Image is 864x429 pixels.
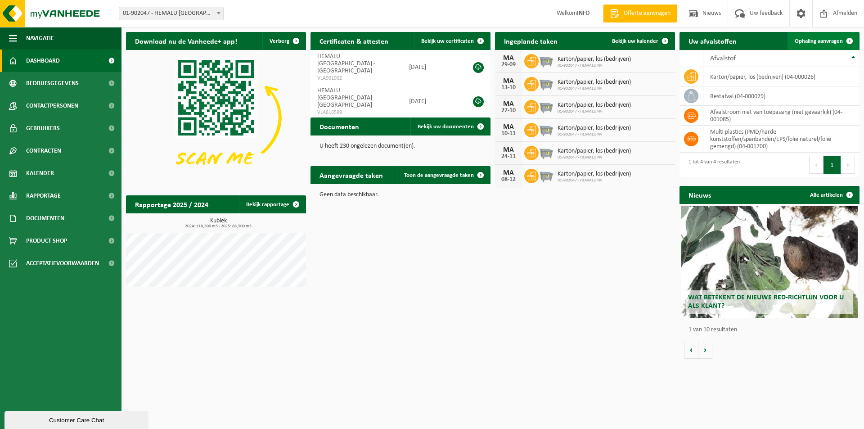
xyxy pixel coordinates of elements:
[612,38,658,44] span: Bekijk uw kalender
[26,50,60,72] span: Dashboard
[4,409,150,429] iframe: chat widget
[558,178,631,183] span: 01-902047 - HEMALU NV
[130,224,306,229] span: 2024: 118,500 m3 - 2025: 88,500 m3
[558,109,631,114] span: 01-902047 - HEMALU NV
[126,50,306,185] img: Download de VHEPlus App
[499,77,517,85] div: MA
[310,32,397,50] h2: Certificaten & attesten
[558,102,631,109] span: Karton/papier, los (bedrijven)
[126,195,217,213] h2: Rapportage 2025 / 2024
[558,56,631,63] span: Karton/papier, los (bedrijven)
[26,207,64,230] span: Documenten
[539,167,554,183] img: WB-2500-GAL-GY-01
[558,132,631,137] span: 01-902047 - HEMALU NV
[404,172,474,178] span: Toon de aangevraagde taken
[310,117,368,135] h2: Documenten
[317,109,395,116] span: VLA616599
[119,7,223,20] span: 01-902047 - HEMALU NV - GELUWE
[539,53,554,68] img: WB-2500-GAL-GY-01
[495,32,567,50] h2: Ingeplande taken
[410,117,490,135] a: Bekijk uw documenten
[26,27,54,50] span: Navigatie
[703,106,859,126] td: afvalstroom niet van toepassing (niet gevaarlijk) (04-001085)
[239,195,305,213] a: Bekijk rapportage
[499,85,517,91] div: 13-10
[684,155,740,175] div: 1 tot 4 van 4 resultaten
[26,140,61,162] span: Contracten
[621,9,673,18] span: Offerte aanvragen
[317,75,395,82] span: VLA901902
[130,218,306,229] h3: Kubiek
[262,32,305,50] button: Verberg
[119,7,224,20] span: 01-902047 - HEMALU NV - GELUWE
[684,341,698,359] button: Vorige
[319,143,481,149] p: U heeft 230 ongelezen document(en).
[539,99,554,114] img: WB-2500-GAL-GY-01
[421,38,474,44] span: Bekijk uw certificaten
[499,100,517,108] div: MA
[703,67,859,86] td: karton/papier, los (bedrijven) (04-000026)
[703,126,859,153] td: multi plastics (PMD/harde kunststoffen/spanbanden/EPS/folie naturel/folie gemengd) (04-001700)
[126,32,246,50] h2: Download nu de Vanheede+ app!
[499,146,517,154] div: MA
[539,145,554,160] img: WB-2500-GAL-GY-01
[499,123,517,131] div: MA
[803,186,859,204] a: Alle artikelen
[26,230,67,252] span: Product Shop
[317,87,375,108] span: HEMALU [GEOGRAPHIC_DATA] - [GEOGRAPHIC_DATA]
[703,86,859,106] td: restafval (04-000029)
[310,166,392,184] h2: Aangevraagde taken
[270,38,289,44] span: Verberg
[710,55,736,62] span: Afvalstof
[558,148,631,155] span: Karton/papier, los (bedrijven)
[418,124,474,130] span: Bekijk uw documenten
[402,84,457,118] td: [DATE]
[397,166,490,184] a: Toon de aangevraagde taken
[402,50,457,84] td: [DATE]
[795,38,843,44] span: Ophaling aanvragen
[603,5,677,23] a: Offerte aanvragen
[26,185,61,207] span: Rapportage
[26,95,78,117] span: Contactpersonen
[698,341,712,359] button: Volgende
[558,171,631,178] span: Karton/papier, los (bedrijven)
[558,63,631,68] span: 01-902047 - HEMALU NV
[577,10,589,17] strong: INFO
[823,156,841,174] button: 1
[809,156,823,174] button: Previous
[558,125,631,132] span: Karton/papier, los (bedrijven)
[499,54,517,62] div: MA
[688,294,844,310] span: Wat betekent de nieuwe RED-richtlijn voor u als klant?
[499,176,517,183] div: 08-12
[558,86,631,91] span: 01-902047 - HEMALU NV
[841,156,855,174] button: Next
[499,169,517,176] div: MA
[499,108,517,114] div: 27-10
[787,32,859,50] a: Ophaling aanvragen
[558,79,631,86] span: Karton/papier, los (bedrijven)
[681,206,858,318] a: Wat betekent de nieuwe RED-richtlijn voor u als klant?
[414,32,490,50] a: Bekijk uw certificaten
[539,122,554,137] img: WB-2500-GAL-GY-01
[558,155,631,160] span: 01-902047 - HEMALU NV
[679,32,746,50] h2: Uw afvalstoffen
[688,327,855,333] p: 1 van 10 resultaten
[26,162,54,185] span: Kalender
[317,53,375,74] span: HEMALU [GEOGRAPHIC_DATA] - [GEOGRAPHIC_DATA]
[679,186,720,203] h2: Nieuws
[26,117,60,140] span: Gebruikers
[319,192,481,198] p: Geen data beschikbaar.
[499,154,517,160] div: 24-11
[539,76,554,91] img: WB-2500-GAL-GY-01
[499,131,517,137] div: 10-11
[26,252,99,275] span: Acceptatievoorwaarden
[26,72,79,95] span: Bedrijfsgegevens
[605,32,674,50] a: Bekijk uw kalender
[499,62,517,68] div: 29-09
